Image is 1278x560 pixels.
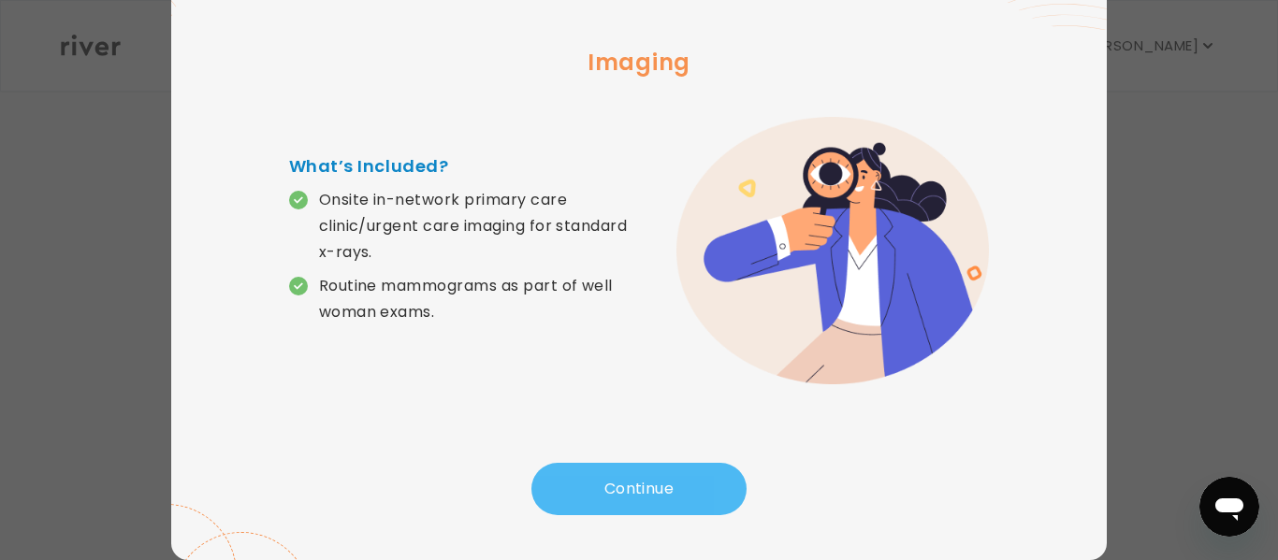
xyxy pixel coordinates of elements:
h3: Imaging [201,46,1077,79]
img: error graphic [676,117,989,384]
iframe: Button to launch messaging window [1199,477,1259,537]
p: Routine mammograms as part of well woman exams. [319,273,639,325]
button: Continue [531,463,747,515]
p: Onsite in-network primary care clinic/urgent care imaging for standard x-rays. [319,187,639,266]
h4: What’s Included? [289,153,639,179]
